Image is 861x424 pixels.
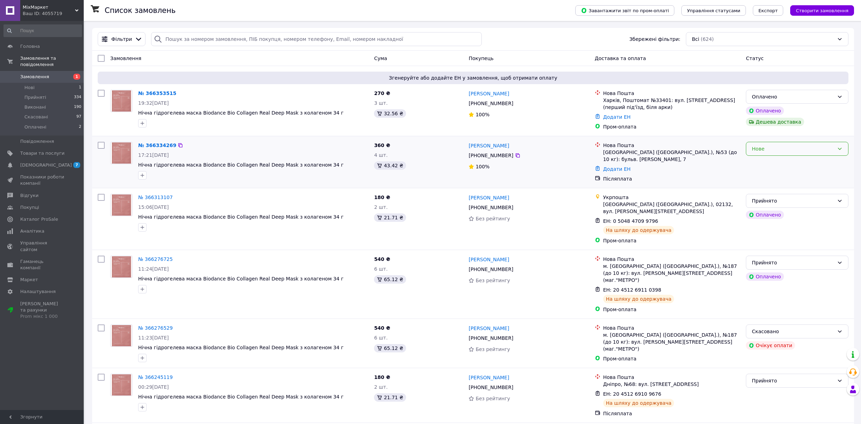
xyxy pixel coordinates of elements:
[374,344,406,352] div: 65.12 ₴
[20,192,38,199] span: Відгуки
[469,56,493,61] span: Покупець
[467,333,515,343] div: [PHONE_NUMBER]
[20,277,38,283] span: Маркет
[105,6,175,15] h1: Список замовлень
[100,74,846,81] span: Згенеруйте або додайте ЕН у замовлення, щоб отримати оплату
[752,93,834,101] div: Оплачено
[796,8,848,13] span: Створити замовлення
[111,36,132,43] span: Фільтри
[20,174,65,187] span: Показники роботи компанії
[110,324,133,347] a: Фото товару
[752,377,834,385] div: Прийнято
[603,410,741,417] div: Післяплата
[24,94,46,101] span: Прийняті
[138,142,176,148] a: № 366334269
[603,391,661,397] span: ЕН: 20 4512 6910 9676
[603,256,741,263] div: Нова Пошта
[374,374,390,380] span: 180 ₴
[603,166,631,172] a: Додати ЕН
[681,5,746,16] button: Управління статусами
[138,195,173,200] a: № 366313107
[603,306,741,313] div: Пром-оплата
[138,345,344,350] a: Нічна гідрогелева маска Biodance Bio Collagen Real Deep Mask з колагеном 34 г
[752,328,834,335] div: Скасовано
[73,162,80,168] span: 7
[20,138,54,145] span: Повідомлення
[476,346,510,352] span: Без рейтингу
[110,142,133,164] a: Фото товару
[752,197,834,205] div: Прийнято
[138,325,173,331] a: № 366276529
[24,124,46,130] span: Оплачені
[746,272,784,281] div: Оплачено
[469,194,509,201] a: [PERSON_NAME]
[374,275,406,284] div: 65.12 ₴
[603,90,741,97] div: Нова Пошта
[138,162,344,168] a: Нічна гідрогелева маска Biodance Bio Collagen Real Deep Mask з колагеном 34 г
[138,374,173,380] a: № 366245119
[476,164,489,169] span: 100%
[112,90,131,112] img: Фото товару
[151,32,482,46] input: Пошук за номером замовлення, ПІБ покупця, номером телефону, Email, номером накладної
[603,295,674,303] div: На шляху до одержувача
[374,335,388,341] span: 6 шт.
[138,394,344,400] a: Нічна гідрогелева маска Biodance Bio Collagen Real Deep Mask з колагеном 34 г
[24,114,48,120] span: Скасовані
[374,213,406,222] div: 21.71 ₴
[138,90,176,96] a: № 366353515
[469,142,509,149] a: [PERSON_NAME]
[476,216,510,221] span: Без рейтингу
[746,118,804,126] div: Дешева доставка
[603,114,631,120] a: Додати ЕН
[20,74,49,80] span: Замовлення
[469,256,509,263] a: [PERSON_NAME]
[752,145,834,153] div: Нове
[746,341,795,350] div: Очікує оплати
[374,384,388,390] span: 2 шт.
[603,142,741,149] div: Нова Пошта
[3,24,82,37] input: Пошук
[110,90,133,112] a: Фото товару
[603,374,741,381] div: Нова Пошта
[76,114,81,120] span: 97
[110,56,141,61] span: Замовлення
[603,194,741,201] div: Укрпошта
[603,355,741,362] div: Пром-оплата
[374,256,390,262] span: 540 ₴
[575,5,674,16] button: Завантажити звіт по пром-оплаті
[73,74,80,80] span: 1
[603,237,741,244] div: Пром-оплата
[374,393,406,402] div: 21.71 ₴
[20,162,72,168] span: [DEMOGRAPHIC_DATA]
[758,8,778,13] span: Експорт
[110,256,133,278] a: Фото товару
[138,276,344,282] a: Нічна гідрогелева маска Biodance Bio Collagen Real Deep Mask з колагеном 34 г
[692,36,699,43] span: Всі
[469,374,509,381] a: [PERSON_NAME]
[467,264,515,274] div: [PHONE_NUMBER]
[467,151,515,160] div: [PHONE_NUMBER]
[79,124,81,130] span: 2
[138,100,169,106] span: 19:32[DATE]
[110,194,133,216] a: Фото товару
[138,384,169,390] span: 00:29[DATE]
[112,256,131,278] img: Фото товару
[374,195,390,200] span: 180 ₴
[20,288,56,295] span: Налаштування
[467,203,515,212] div: [PHONE_NUMBER]
[138,110,344,116] a: Нічна гідрогелева маска Biodance Bio Collagen Real Deep Mask з колагеном 34 г
[138,152,169,158] span: 17:21[DATE]
[20,228,44,234] span: Аналітика
[138,214,344,220] span: Нічна гідрогелева маска Biodance Bio Collagen Real Deep Mask з колагеном 34 г
[467,98,515,108] div: [PHONE_NUMBER]
[687,8,740,13] span: Управління статусами
[783,7,854,13] a: Створити замовлення
[595,56,646,61] span: Доставка та оплата
[374,161,406,170] div: 43.42 ₴
[374,56,387,61] span: Cума
[110,374,133,396] a: Фото товару
[603,287,661,293] span: ЕН: 20 4512 6911 0398
[374,100,388,106] span: 3 шт.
